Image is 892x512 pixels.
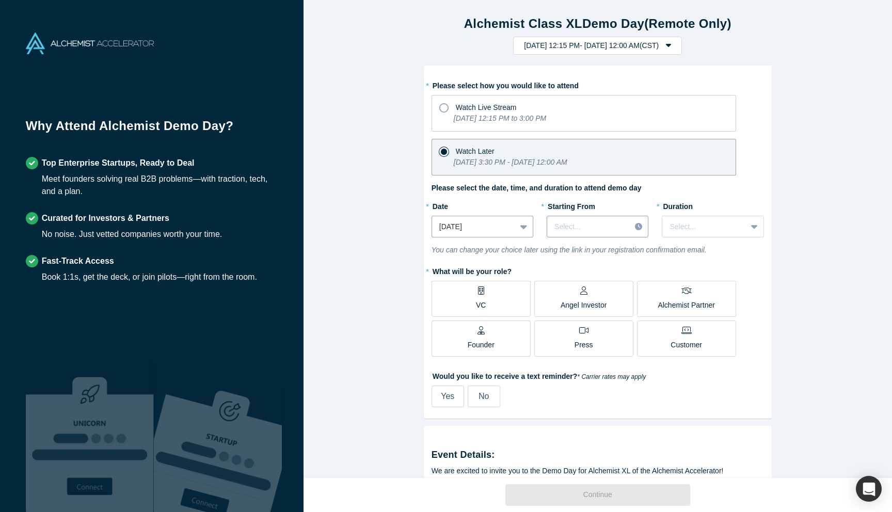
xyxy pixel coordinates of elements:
p: Press [575,340,593,350]
p: Alchemist Partner [658,300,714,311]
div: We are excited to invite you to the Demo Day for Alchemist XL of the Alchemist Accelerator! [432,466,764,476]
label: Duration [662,198,763,212]
label: Date [432,198,533,212]
span: Watch Later [456,147,495,155]
div: Book 1:1s, get the deck, or join pilots—right from the room. [42,271,257,283]
span: Watch Live Stream [456,103,517,111]
i: You can change your choice later using the link in your registration confirmation email. [432,246,707,254]
p: Founder [468,340,495,350]
strong: Curated for Investors & Partners [42,214,169,222]
h1: Why Attend Alchemist Demo Day? [26,117,278,142]
strong: Fast-Track Access [42,257,114,265]
strong: Event Details: [432,450,495,460]
p: VC [476,300,486,311]
label: Starting From [547,198,595,212]
img: Prism AI [154,360,282,512]
img: Alchemist Accelerator Logo [26,33,154,54]
label: What will be your role? [432,263,764,277]
strong: Top Enterprise Startups, Ready to Deal [42,158,195,167]
p: Customer [671,340,702,350]
i: [DATE] 12:15 PM to 3:00 PM [454,114,546,122]
i: [DATE] 3:30 PM - [DATE] 12:00 AM [454,158,567,166]
strong: Alchemist Class XL Demo Day (Remote Only) [464,17,731,30]
div: We are showcasing the startups in our latest class to friends and investors. The Demo Day is the ... [432,476,764,498]
div: Meet founders solving real B2B problems—with traction, tech, and a plan. [42,173,278,198]
div: Select... [554,221,623,232]
img: Robust Technologies [26,360,154,512]
label: Please select how you would like to attend [432,77,764,91]
label: Would you like to receive a text reminder? [432,367,764,382]
label: Please select the date, time, and duration to attend demo day [432,183,642,194]
span: No [479,392,489,401]
button: [DATE] 12:15 PM- [DATE] 12:00 AM(CST) [513,37,682,55]
div: No noise. Just vetted companies worth your time. [42,228,222,241]
p: Angel Investor [561,300,607,311]
button: Continue [505,484,690,506]
span: Yes [441,392,454,401]
em: * Carrier rates may apply [577,373,646,380]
